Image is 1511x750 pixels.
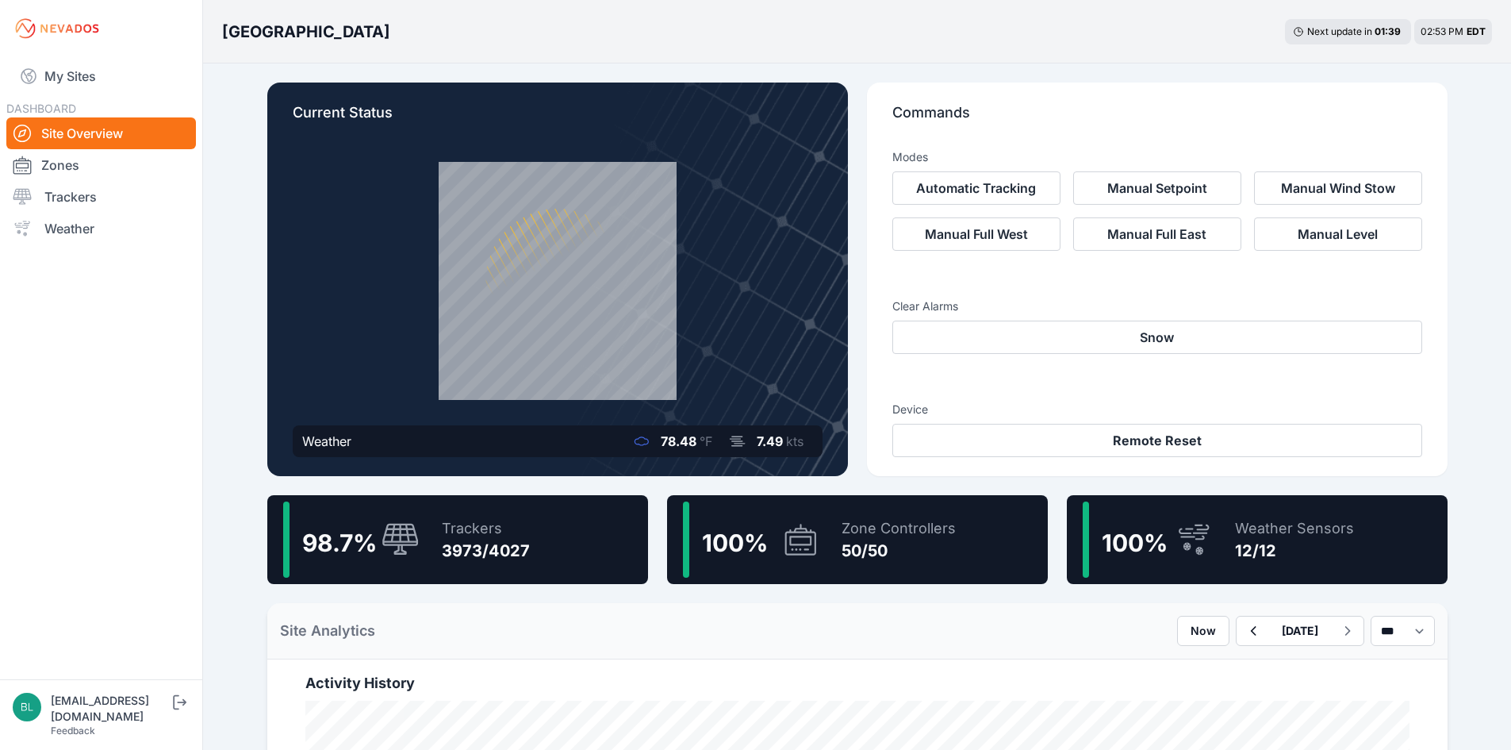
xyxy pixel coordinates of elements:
[892,171,1060,205] button: Automatic Tracking
[1073,217,1241,251] button: Manual Full East
[302,432,351,451] div: Weather
[1269,617,1331,645] button: [DATE]
[892,402,1422,417] h3: Device
[1073,171,1241,205] button: Manual Setpoint
[702,529,768,557] span: 100 %
[661,433,696,449] span: 78.48
[1254,217,1422,251] button: Manual Level
[222,21,390,43] h3: [GEOGRAPHIC_DATA]
[892,298,1422,314] h3: Clear Alarms
[442,540,530,562] div: 3973/4027
[892,217,1060,251] button: Manual Full West
[1421,25,1463,37] span: 02:53 PM
[6,149,196,181] a: Zones
[667,495,1048,584] a: 100%Zone Controllers50/50
[1235,540,1354,562] div: 12/12
[13,693,41,721] img: blippencott@invenergy.com
[6,102,76,115] span: DASHBOARD
[222,11,390,52] nav: Breadcrumb
[892,321,1422,354] button: Snow
[1307,25,1372,37] span: Next update in
[1102,529,1168,557] span: 100 %
[293,102,823,137] p: Current Status
[267,495,648,584] a: 98.7%Trackers3973/4027
[280,620,375,642] h2: Site Analytics
[6,57,196,95] a: My Sites
[1375,25,1403,38] div: 01 : 39
[700,433,712,449] span: °F
[842,540,956,562] div: 50/50
[892,424,1422,457] button: Remote Reset
[842,517,956,540] div: Zone Controllers
[6,181,196,213] a: Trackers
[302,529,377,557] span: 98.7 %
[892,102,1422,137] p: Commands
[1235,517,1354,540] div: Weather Sensors
[786,433,803,449] span: kts
[1177,616,1229,646] button: Now
[892,149,928,165] h3: Modes
[13,16,102,41] img: Nevados
[51,693,170,725] div: [EMAIL_ADDRESS][DOMAIN_NAME]
[1067,495,1448,584] a: 100%Weather Sensors12/12
[6,213,196,244] a: Weather
[1467,25,1486,37] span: EDT
[1254,171,1422,205] button: Manual Wind Stow
[442,517,530,540] div: Trackers
[6,117,196,149] a: Site Overview
[51,725,95,737] a: Feedback
[757,433,783,449] span: 7.49
[305,672,1409,694] h2: Activity History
